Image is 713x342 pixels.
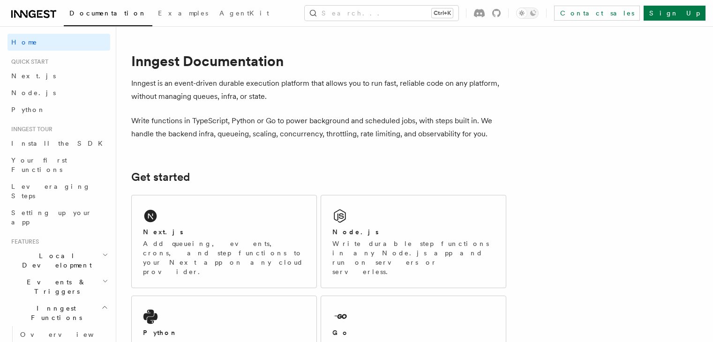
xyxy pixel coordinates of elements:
span: Node.js [11,89,56,97]
span: Inngest tour [8,126,53,133]
h2: Next.js [143,227,183,237]
span: Inngest Functions [8,304,101,322]
a: Leveraging Steps [8,178,110,204]
span: Home [11,37,38,47]
kbd: Ctrl+K [432,8,453,18]
h2: Go [332,328,349,337]
button: Search...Ctrl+K [305,6,458,21]
span: Local Development [8,251,102,270]
p: Write functions in TypeScript, Python or Go to power background and scheduled jobs, with steps bu... [131,114,506,141]
span: Setting up your app [11,209,92,226]
span: Python [11,106,45,113]
a: Next.jsAdd queueing, events, crons, and step functions to your Next app on any cloud provider. [131,195,317,288]
button: Local Development [8,247,110,274]
span: Events & Triggers [8,277,102,296]
span: Quick start [8,58,48,66]
span: Features [8,238,39,245]
span: Your first Functions [11,156,67,173]
a: Install the SDK [8,135,110,152]
button: Events & Triggers [8,274,110,300]
a: Documentation [64,3,152,26]
a: Node.js [8,84,110,101]
a: Home [8,34,110,51]
span: Install the SDK [11,140,108,147]
button: Toggle dark mode [516,7,539,19]
p: Add queueing, events, crons, and step functions to your Next app on any cloud provider. [143,239,305,276]
p: Inngest is an event-driven durable execution platform that allows you to run fast, reliable code ... [131,77,506,103]
a: Get started [131,171,190,184]
span: AgentKit [219,9,269,17]
span: Documentation [69,9,147,17]
span: Examples [158,9,208,17]
a: Sign Up [644,6,705,21]
a: Setting up your app [8,204,110,230]
a: AgentKit [214,3,275,25]
a: Next.js [8,67,110,84]
p: Write durable step functions in any Node.js app and run on servers or serverless. [332,239,495,276]
a: Examples [152,3,214,25]
h2: Python [143,328,178,337]
span: Overview [20,331,117,338]
span: Leveraging Steps [11,183,90,200]
a: Python [8,101,110,118]
a: Node.jsWrite durable step functions in any Node.js app and run on servers or serverless. [321,195,506,288]
h1: Inngest Documentation [131,52,506,69]
h2: Node.js [332,227,379,237]
a: Your first Functions [8,152,110,178]
a: Contact sales [554,6,640,21]
span: Next.js [11,72,56,80]
button: Inngest Functions [8,300,110,326]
